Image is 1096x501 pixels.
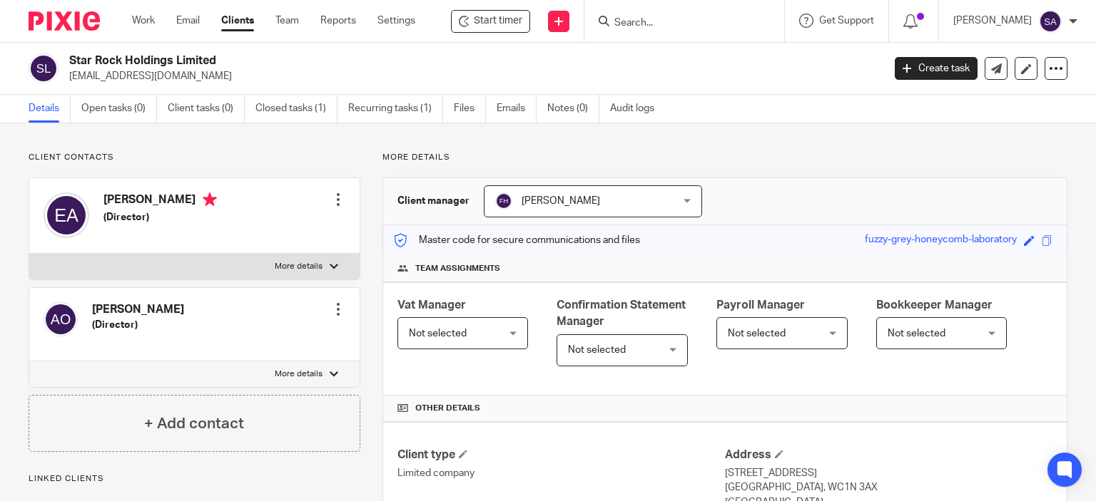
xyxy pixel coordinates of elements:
[819,16,874,26] span: Get Support
[454,95,486,123] a: Files
[610,95,665,123] a: Audit logs
[103,192,217,210] h4: [PERSON_NAME]
[474,14,522,29] span: Start timer
[44,302,78,336] img: svg%3E
[953,14,1032,28] p: [PERSON_NAME]
[132,14,155,28] a: Work
[895,57,978,80] a: Create task
[255,95,338,123] a: Closed tasks (1)
[397,466,725,480] p: Limited company
[29,473,360,485] p: Linked clients
[568,345,626,355] span: Not selected
[397,448,725,463] h4: Client type
[29,53,59,83] img: svg%3E
[29,11,100,31] img: Pixie
[176,14,200,28] a: Email
[377,14,415,28] a: Settings
[348,95,443,123] a: Recurring tasks (1)
[725,480,1052,495] p: [GEOGRAPHIC_DATA], WC1N 3AX
[725,448,1052,463] h4: Address
[69,53,713,68] h2: Star Rock Holdings Limited
[92,318,184,332] h5: (Director)
[92,302,184,317] h4: [PERSON_NAME]
[1039,10,1062,33] img: svg%3E
[725,466,1052,480] p: [STREET_ADDRESS]
[44,192,89,238] img: svg%3E
[728,329,786,339] span: Not selected
[888,329,945,339] span: Not selected
[275,368,323,380] p: More details
[394,233,640,247] p: Master code for secure communications and files
[495,192,512,210] img: svg%3E
[557,299,686,327] span: Confirmation Statement Manager
[876,299,993,311] span: Bookkeeper Manager
[382,152,1067,163] p: More details
[168,95,245,123] a: Client tasks (0)
[865,232,1017,249] div: fuzzy-grey-honeycomb-laboratory
[221,14,254,28] a: Clients
[397,194,470,208] h3: Client manager
[81,95,157,123] a: Open tasks (0)
[409,329,467,339] span: Not selected
[547,95,599,123] a: Notes (0)
[275,14,299,28] a: Team
[69,69,873,83] p: [EMAIL_ADDRESS][DOMAIN_NAME]
[497,95,537,123] a: Emails
[613,17,741,30] input: Search
[320,14,356,28] a: Reports
[275,261,323,272] p: More details
[451,10,530,33] div: Star Rock Holdings Limited
[203,192,217,207] i: Primary
[29,95,71,123] a: Details
[415,403,480,414] span: Other details
[29,152,360,163] p: Client contacts
[144,413,244,435] h4: + Add contact
[103,210,217,224] h5: (Director)
[716,299,805,311] span: Payroll Manager
[415,263,500,274] span: Team assignments
[522,196,600,206] span: [PERSON_NAME]
[397,299,466,311] span: Vat Manager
